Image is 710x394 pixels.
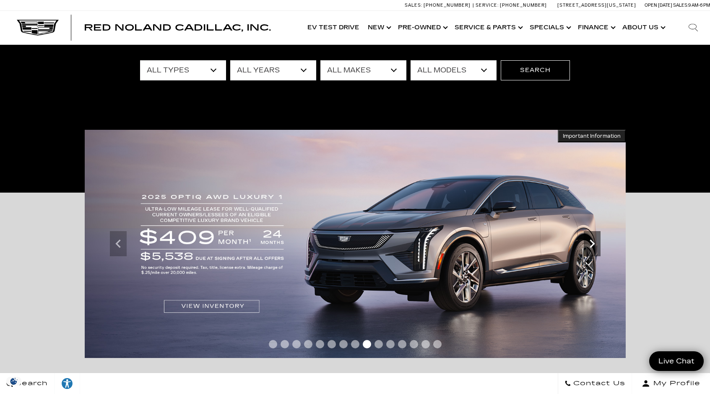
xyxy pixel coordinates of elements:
span: Sales: [405,3,422,8]
select: Filter by make [320,60,406,80]
button: Search [501,60,570,80]
div: Previous [110,231,127,256]
span: Live Chat [654,356,699,366]
a: New [364,11,394,44]
span: Go to slide 7 [339,340,348,348]
span: [PHONE_NUMBER] [500,3,547,8]
a: Finance [574,11,618,44]
span: Go to slide 3 [292,340,301,348]
span: Go to slide 9 [363,340,371,348]
select: Filter by year [230,60,316,80]
span: Search [13,378,48,389]
div: Next [584,231,601,256]
a: EV Test Drive [303,11,364,44]
a: Service & Parts [450,11,525,44]
img: 2025 OPTIQ Luxury 1. Ultra-low milege lease for well-qualified current owners/lessees of an eligi... [85,130,626,358]
span: Go to slide 1 [269,340,277,348]
span: Sales: [673,3,688,8]
a: Specials [525,11,574,44]
span: Go to slide 11 [386,340,395,348]
button: Open user profile menu [632,373,710,394]
a: Pre-Owned [394,11,450,44]
span: Go to slide 12 [398,340,406,348]
div: Explore your accessibility options [55,377,80,390]
span: Service: [476,3,499,8]
a: Sales: [PHONE_NUMBER] [405,3,473,8]
a: About Us [618,11,668,44]
span: Go to slide 15 [433,340,442,348]
span: [PHONE_NUMBER] [424,3,471,8]
div: Search [676,11,710,44]
a: Service: [PHONE_NUMBER] [473,3,549,8]
span: Go to slide 2 [281,340,289,348]
a: [STREET_ADDRESS][US_STATE] [557,3,636,8]
span: Red Noland Cadillac, Inc. [84,23,271,33]
span: My Profile [650,378,700,389]
a: Live Chat [649,351,704,371]
span: Go to slide 14 [421,340,430,348]
span: Go to slide 5 [316,340,324,348]
a: Contact Us [558,373,632,394]
span: Open [DATE] [645,3,672,8]
span: Go to slide 8 [351,340,359,348]
span: Important Information [563,133,621,139]
img: Cadillac Dark Logo with Cadillac White Text [17,20,59,36]
img: Opt-Out Icon [4,377,23,386]
a: Explore your accessibility options [55,373,80,394]
a: Red Noland Cadillac, Inc. [84,23,271,32]
span: Go to slide 6 [328,340,336,348]
select: Filter by model [411,60,497,80]
select: Filter by type [140,60,226,80]
section: Click to Open Cookie Consent Modal [4,377,23,386]
span: Go to slide 13 [410,340,418,348]
span: Go to slide 4 [304,340,312,348]
span: 9 AM-6 PM [688,3,710,8]
span: Go to slide 10 [375,340,383,348]
button: Important Information [558,130,626,142]
span: Contact Us [571,378,625,389]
